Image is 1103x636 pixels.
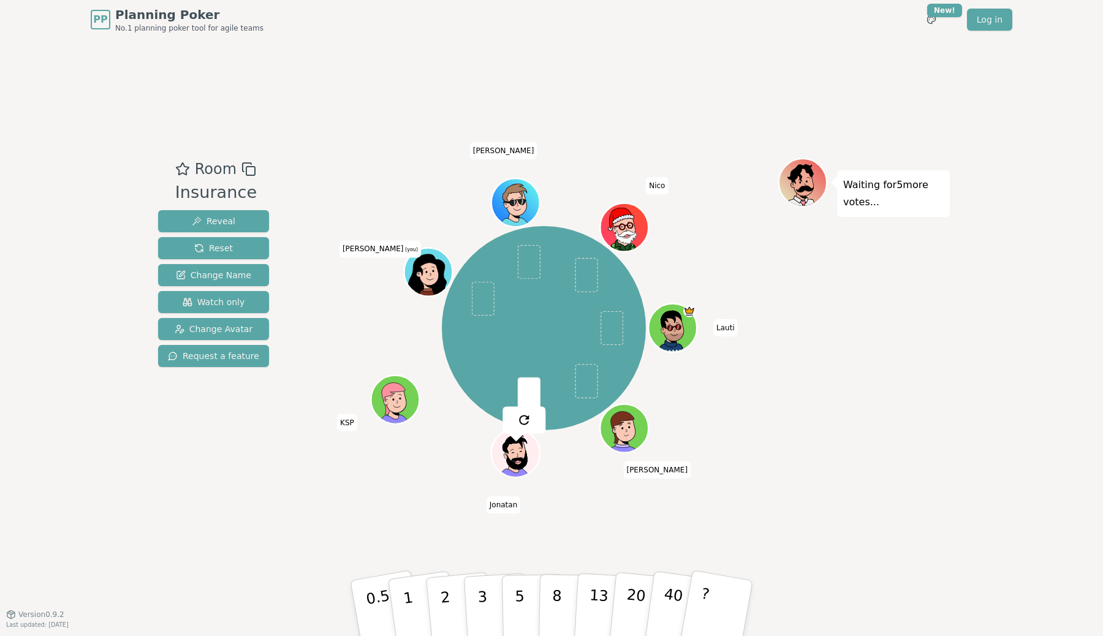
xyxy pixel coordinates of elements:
[175,323,253,335] span: Change Avatar
[183,296,245,308] span: Watch only
[175,158,190,180] button: Add as favourite
[158,345,269,367] button: Request a feature
[683,305,696,317] span: Lauti is the host
[91,6,263,33] a: PPPlanning PokerNo.1 planning poker tool for agile teams
[6,621,69,628] span: Last updated: [DATE]
[517,413,531,428] img: reset
[967,9,1012,31] a: Log in
[195,158,237,180] span: Room
[646,178,668,195] span: Click to change your name
[405,249,450,295] button: Click to change your avatar
[194,242,233,254] span: Reset
[192,215,235,227] span: Reveal
[404,248,419,253] span: (you)
[158,318,269,340] button: Change Avatar
[115,6,263,23] span: Planning Poker
[176,269,251,281] span: Change Name
[168,350,259,362] span: Request a feature
[158,291,269,313] button: Watch only
[93,12,107,27] span: PP
[470,142,537,159] span: Click to change your name
[927,4,962,17] div: New!
[158,210,269,232] button: Reveal
[158,237,269,259] button: Reset
[337,414,357,431] span: Click to change your name
[115,23,263,33] span: No.1 planning poker tool for agile teams
[713,319,738,336] span: Click to change your name
[175,180,257,205] div: Insurance
[623,461,691,479] span: Click to change your name
[158,264,269,286] button: Change Name
[487,496,521,513] span: Click to change your name
[843,176,944,211] p: Waiting for 5 more votes...
[18,610,64,619] span: Version 0.9.2
[920,9,942,31] button: New!
[339,241,421,258] span: Click to change your name
[6,610,64,619] button: Version0.9.2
